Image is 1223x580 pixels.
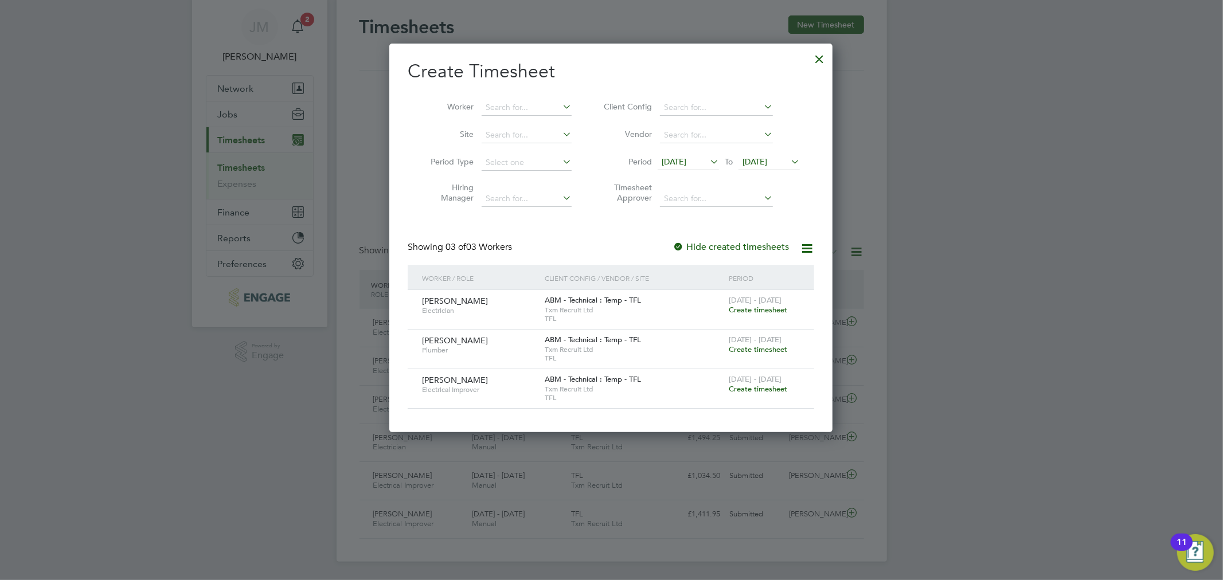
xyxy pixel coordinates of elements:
[660,100,773,116] input: Search for...
[545,345,723,354] span: Txm Recruit Ltd
[660,127,773,143] input: Search for...
[422,296,488,306] span: [PERSON_NAME]
[1177,534,1214,571] button: Open Resource Center, 11 new notifications
[408,241,514,253] div: Showing
[729,295,782,305] span: [DATE] - [DATE]
[545,295,641,305] span: ABM - Technical : Temp - TFL
[482,127,572,143] input: Search for...
[729,305,787,315] span: Create timesheet
[446,241,466,253] span: 03 of
[422,306,536,315] span: Electrician
[673,241,789,253] label: Hide created timesheets
[545,393,723,402] span: TFL
[422,346,536,355] span: Plumber
[482,155,572,171] input: Select one
[422,156,474,167] label: Period Type
[729,335,782,344] span: [DATE] - [DATE]
[729,344,787,354] span: Create timesheet
[482,191,572,207] input: Search for...
[542,265,726,291] div: Client Config / Vendor / Site
[545,385,723,394] span: Txm Recruit Ltd
[1177,542,1187,557] div: 11
[600,156,652,167] label: Period
[446,241,512,253] span: 03 Workers
[600,182,652,203] label: Timesheet Approver
[721,154,736,169] span: To
[545,305,723,315] span: Txm Recruit Ltd
[422,101,474,112] label: Worker
[482,100,572,116] input: Search for...
[545,335,641,344] span: ABM - Technical : Temp - TFL
[600,101,652,112] label: Client Config
[729,384,787,394] span: Create timesheet
[660,191,773,207] input: Search for...
[545,314,723,323] span: TFL
[422,182,474,203] label: Hiring Manager
[419,265,542,291] div: Worker / Role
[422,335,488,346] span: [PERSON_NAME]
[726,265,803,291] div: Period
[408,60,814,84] h2: Create Timesheet
[422,375,488,385] span: [PERSON_NAME]
[729,374,782,384] span: [DATE] - [DATE]
[422,385,536,394] span: Electrical Improver
[662,156,686,167] span: [DATE]
[545,354,723,363] span: TFL
[422,129,474,139] label: Site
[545,374,641,384] span: ABM - Technical : Temp - TFL
[600,129,652,139] label: Vendor
[743,156,767,167] span: [DATE]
